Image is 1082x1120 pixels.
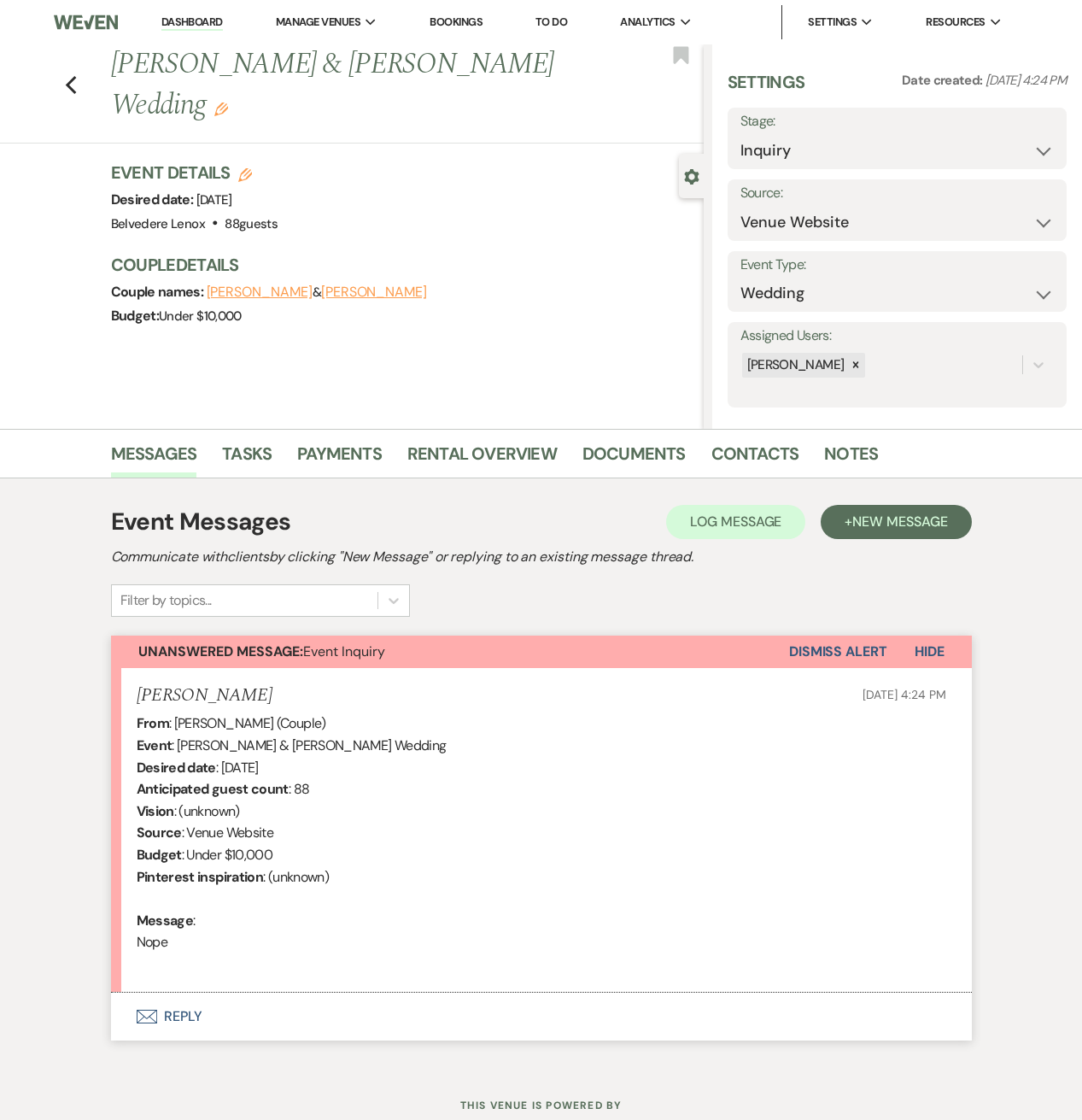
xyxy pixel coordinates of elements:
[137,712,946,975] div: : [PERSON_NAME] (Couple) : [PERSON_NAME] & [PERSON_NAME] Wedding : [DATE] : 88 : (unknown) : Venu...
[137,714,169,732] b: From
[915,642,945,660] span: Hide
[321,285,427,299] button: [PERSON_NAME]
[863,687,945,702] span: [DATE] 4:24 PM
[159,308,242,325] span: Under $10,000
[207,285,313,299] button: [PERSON_NAME]
[111,547,972,567] h2: Communicate with clients by clicking "New Message" or replying to an existing message thread.
[137,780,289,798] b: Anticipated guest count
[902,72,985,89] span: Date created:
[740,324,1054,349] label: Assigned Users:
[742,353,847,378] div: [PERSON_NAME]
[138,642,303,660] strong: Unanswered Message:
[740,109,1054,134] label: Stage:
[214,101,228,116] button: Edit
[111,307,160,325] span: Budget:
[137,802,174,820] b: Vision
[926,14,985,31] span: Resources
[276,14,360,31] span: Manage Venues
[111,215,205,232] span: Belvedere Lenox
[985,72,1067,89] span: [DATE] 4:24 PM
[137,685,272,707] h5: [PERSON_NAME]
[728,70,805,108] h3: Settings
[161,15,223,31] a: Dashboard
[666,505,805,539] button: Log Message
[196,191,232,208] span: [DATE]
[582,440,686,478] a: Documents
[297,440,382,478] a: Payments
[808,14,857,31] span: Settings
[407,440,557,478] a: Rental Overview
[111,636,789,668] button: Unanswered Message:Event Inquiry
[111,993,972,1041] button: Reply
[690,513,781,531] span: Log Message
[111,253,687,277] h3: Couple Details
[852,513,947,531] span: New Message
[111,440,197,478] a: Messages
[225,215,278,232] span: 88 guests
[711,440,799,478] a: Contacts
[821,505,971,539] button: +New Message
[137,868,264,886] b: Pinterest inspiration
[789,636,887,668] button: Dismiss Alert
[111,283,207,301] span: Couple names:
[137,736,173,754] b: Event
[137,912,194,929] b: Message
[111,44,578,126] h1: [PERSON_NAME] & [PERSON_NAME] Wedding
[222,440,272,478] a: Tasks
[120,590,212,611] div: Filter by topics...
[54,4,117,40] img: Weven Logo
[740,181,1054,206] label: Source:
[824,440,878,478] a: Notes
[620,14,675,31] span: Analytics
[535,15,567,29] a: To Do
[207,284,427,301] span: &
[137,824,182,841] b: Source
[887,636,972,668] button: Hide
[137,846,182,864] b: Budget
[137,759,216,777] b: Desired date
[138,642,385,660] span: Event Inquiry
[111,191,196,208] span: Desired date:
[430,15,483,29] a: Bookings
[740,253,1054,278] label: Event Type:
[111,161,278,185] h3: Event Details
[111,504,291,540] h1: Event Messages
[684,167,699,184] button: Close lead details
